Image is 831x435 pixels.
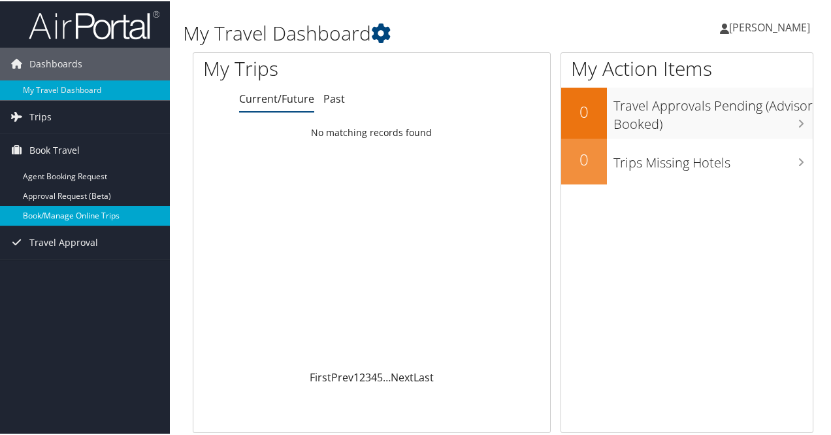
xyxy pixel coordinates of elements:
a: 2 [359,369,365,383]
a: Current/Future [239,90,314,105]
a: Next [391,369,414,383]
span: Dashboards [29,46,82,79]
h1: My Travel Dashboard [183,18,610,46]
a: 4 [371,369,377,383]
img: airportal-logo.png [29,9,159,39]
a: 5 [377,369,383,383]
a: 0Travel Approvals Pending (Advisor Booked) [561,86,813,137]
a: [PERSON_NAME] [720,7,823,46]
h3: Travel Approvals Pending (Advisor Booked) [613,89,813,132]
span: Trips [29,99,52,132]
td: No matching records found [193,120,550,143]
span: … [383,369,391,383]
h2: 0 [561,99,607,122]
a: 0Trips Missing Hotels [561,137,813,183]
span: Travel Approval [29,225,98,258]
a: First [310,369,331,383]
a: Last [414,369,434,383]
a: 1 [353,369,359,383]
span: [PERSON_NAME] [729,19,810,33]
a: Past [323,90,345,105]
span: Book Travel [29,133,80,165]
a: 3 [365,369,371,383]
h2: 0 [561,147,607,169]
a: Prev [331,369,353,383]
h1: My Trips [203,54,391,81]
h1: My Action Items [561,54,813,81]
h3: Trips Missing Hotels [613,146,813,171]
